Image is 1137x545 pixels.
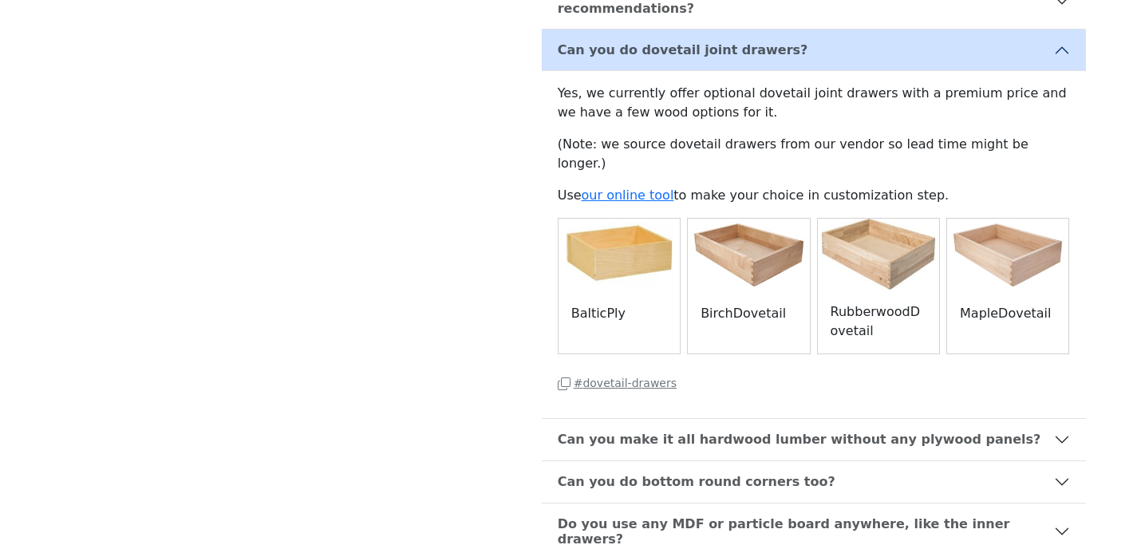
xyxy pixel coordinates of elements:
[947,219,1068,291] img: MapleDovetail
[558,186,1070,205] p: Use to make your choice in customization step.
[558,135,1070,173] p: (Note: we source dovetail drawers from our vendor so lead time might be longer.)
[558,42,808,57] b: Can you do dovetail joint drawers?
[558,432,1041,447] b: Can you make it all hardwood lumber without any plywood panels?
[831,302,926,341] p: RubberwoodDovetail
[558,474,835,489] b: Can you do bottom round corners too?
[542,30,1086,71] button: Can you do dovetail joint drawers?
[960,304,1056,323] p: MapleDovetail
[558,375,677,390] a: #dovetail-drawers
[542,461,1086,503] button: Can you do bottom round corners too?
[818,219,939,290] img: RubberwoodDovetail
[559,219,680,291] img: BalticPly
[701,304,796,323] p: BirchDovetail
[571,304,667,323] p: BalticPly
[558,377,677,389] small: # dovetail-drawers
[558,84,1070,122] p: Yes, we currently offer optional dovetail joint drawers with a premium price and we have a few wo...
[542,419,1086,460] button: Can you make it all hardwood lumber without any plywood panels?
[688,219,809,291] img: BirchDovetail
[582,188,674,203] a: our online tool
